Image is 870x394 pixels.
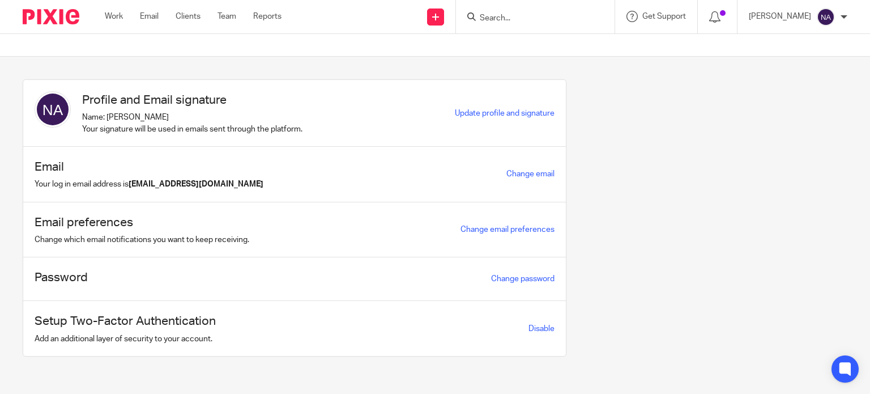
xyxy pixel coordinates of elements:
a: Change password [491,275,555,283]
h1: Email preferences [35,214,249,231]
a: Disable [528,325,555,333]
a: Change email preferences [460,226,555,234]
span: Get Support [642,12,686,20]
a: Change email [506,170,555,178]
a: Update profile and signature [455,109,555,117]
p: [PERSON_NAME] [749,11,811,22]
p: Add an additional layer of security to your account. [35,333,216,345]
a: Reports [253,11,282,22]
p: Name: [PERSON_NAME] Your signature will be used in emails sent through the platform. [82,112,302,135]
p: Change which email notifications you want to keep receiving. [35,234,249,245]
img: svg%3E [35,91,71,128]
a: Clients [176,11,201,22]
img: svg%3E [817,8,835,26]
h1: Setup Two-Factor Authentication [35,312,216,330]
p: Your log in email address is [35,179,263,190]
a: Work [105,11,123,22]
h1: Profile and Email signature [82,91,302,109]
a: Team [217,11,236,22]
input: Search [479,14,581,24]
b: [EMAIL_ADDRESS][DOMAIN_NAME] [129,180,263,188]
img: Pixie [23,9,79,24]
h1: Email [35,158,263,176]
a: Email [140,11,159,22]
h1: Password [35,269,88,286]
